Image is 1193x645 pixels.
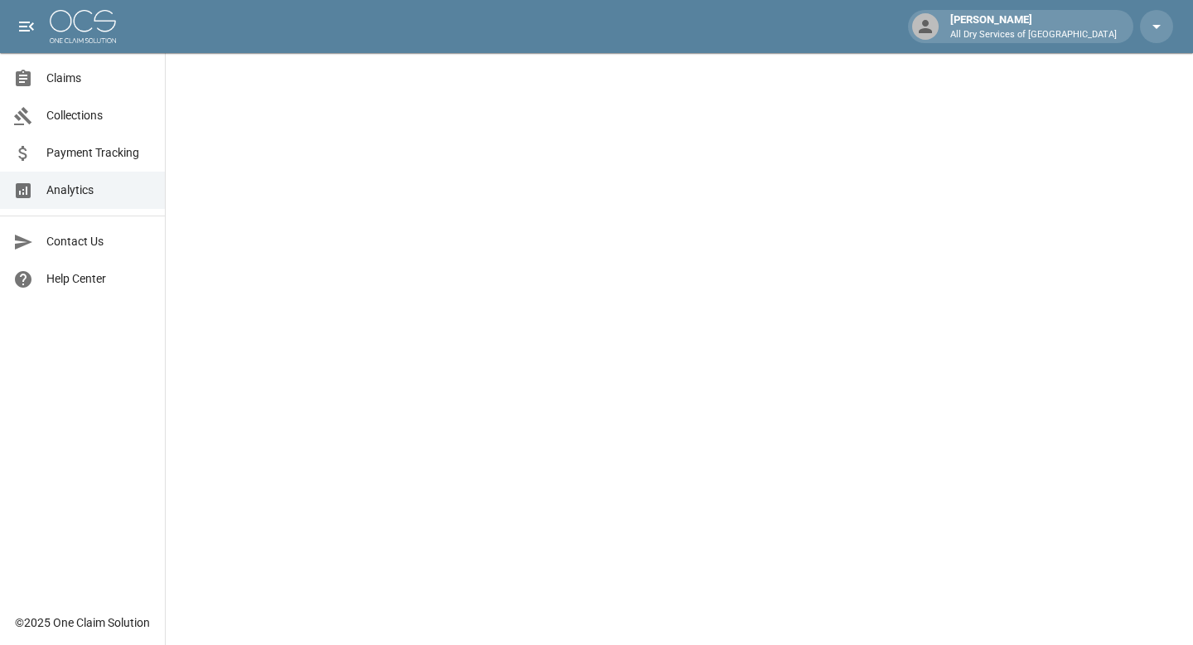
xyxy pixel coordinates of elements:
[46,233,152,250] span: Contact Us
[15,614,150,631] div: © 2025 One Claim Solution
[50,10,116,43] img: ocs-logo-white-transparent.png
[46,70,152,87] span: Claims
[944,12,1123,41] div: [PERSON_NAME]
[10,10,43,43] button: open drawer
[166,53,1193,640] iframe: Embedded Dashboard
[950,28,1117,42] p: All Dry Services of [GEOGRAPHIC_DATA]
[46,182,152,199] span: Analytics
[46,107,152,124] span: Collections
[46,144,152,162] span: Payment Tracking
[46,270,152,288] span: Help Center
